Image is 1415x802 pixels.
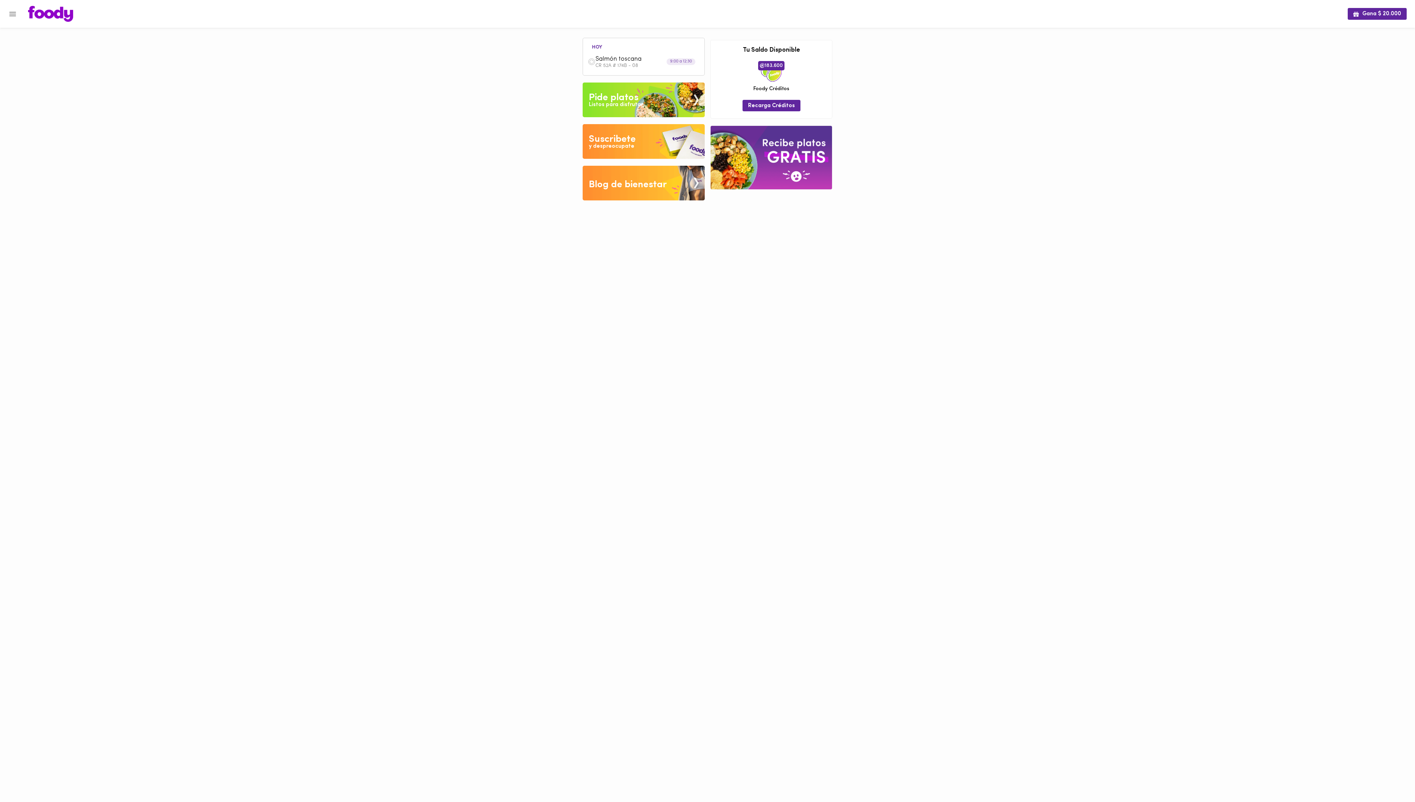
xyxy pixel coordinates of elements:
li: hoy [586,43,608,50]
div: Listos para disfrutar [589,101,643,109]
span: Recarga Créditos [748,103,795,109]
img: logo.png [28,6,73,22]
h3: Tu Saldo Disponible [716,47,827,54]
img: Pide un Platos [583,83,705,117]
div: Suscribete [589,132,636,146]
button: Menu [4,6,21,23]
button: Gana $ 20.000 [1348,8,1407,19]
img: credits-package.png [761,61,782,82]
p: CR 52A # 174B - 08 [595,63,700,68]
img: Disfruta bajar de peso [583,124,705,159]
div: y despreocupate [589,143,634,150]
span: Gana $ 20.000 [1353,11,1401,17]
div: Pide platos [589,91,638,105]
div: 9:00 a 12:30 [667,59,695,65]
img: Blog de bienestar [583,166,705,200]
span: Salmón toscana [595,55,675,63]
div: Blog de bienestar [589,178,667,192]
iframe: Messagebird Livechat Widget [1375,762,1408,795]
img: dish.png [588,58,595,66]
span: Foody Créditos [753,85,789,93]
span: 183.600 [758,61,784,70]
img: referral-banner.png [711,126,832,189]
img: foody-creditos.png [760,63,765,68]
button: Recarga Créditos [743,100,800,111]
